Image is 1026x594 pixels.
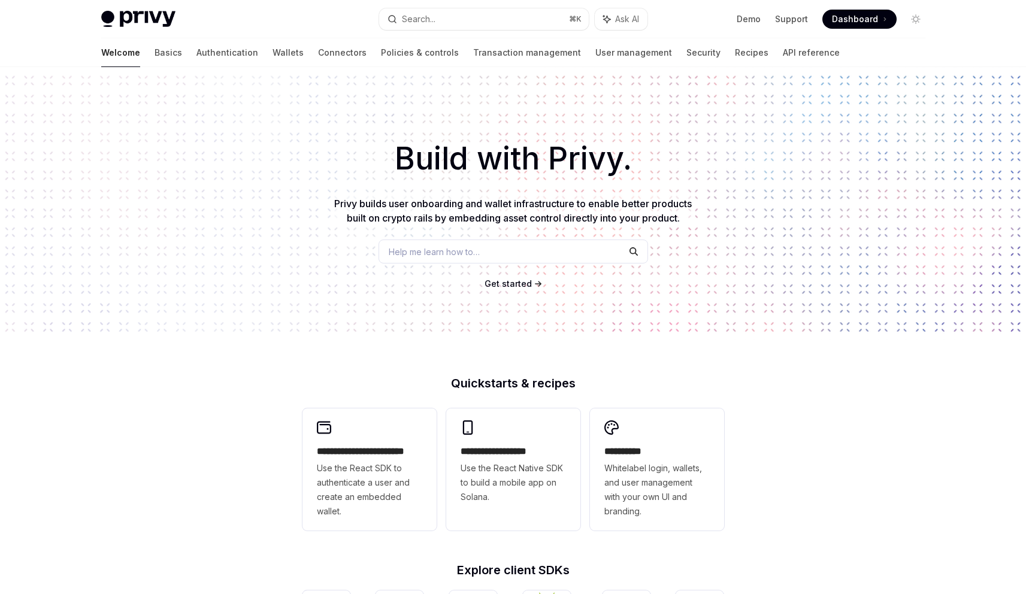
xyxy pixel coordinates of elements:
img: light logo [101,11,175,28]
h1: Build with Privy. [19,135,1007,182]
button: Ask AI [595,8,647,30]
a: Dashboard [822,10,897,29]
button: Toggle dark mode [906,10,925,29]
span: Privy builds user onboarding and wallet infrastructure to enable better products built on crypto ... [334,198,692,224]
span: Get started [485,278,532,289]
a: Support [775,13,808,25]
span: ⌘ K [569,14,582,24]
a: Connectors [318,38,367,67]
button: Search...⌘K [379,8,589,30]
a: Authentication [196,38,258,67]
a: **** *****Whitelabel login, wallets, and user management with your own UI and branding. [590,408,724,531]
a: Demo [737,13,761,25]
span: Ask AI [615,13,639,25]
span: Use the React SDK to authenticate a user and create an embedded wallet. [317,461,422,519]
span: Help me learn how to… [389,246,480,258]
a: User management [595,38,672,67]
div: Search... [402,12,435,26]
a: API reference [783,38,840,67]
span: Use the React Native SDK to build a mobile app on Solana. [461,461,566,504]
a: Welcome [101,38,140,67]
a: Security [686,38,721,67]
h2: Explore client SDKs [302,564,724,576]
a: Policies & controls [381,38,459,67]
a: Wallets [273,38,304,67]
span: Whitelabel login, wallets, and user management with your own UI and branding. [604,461,710,519]
h2: Quickstarts & recipes [302,377,724,389]
a: Get started [485,278,532,290]
a: Transaction management [473,38,581,67]
a: Basics [155,38,182,67]
a: Recipes [735,38,768,67]
a: **** **** **** ***Use the React Native SDK to build a mobile app on Solana. [446,408,580,531]
span: Dashboard [832,13,878,25]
